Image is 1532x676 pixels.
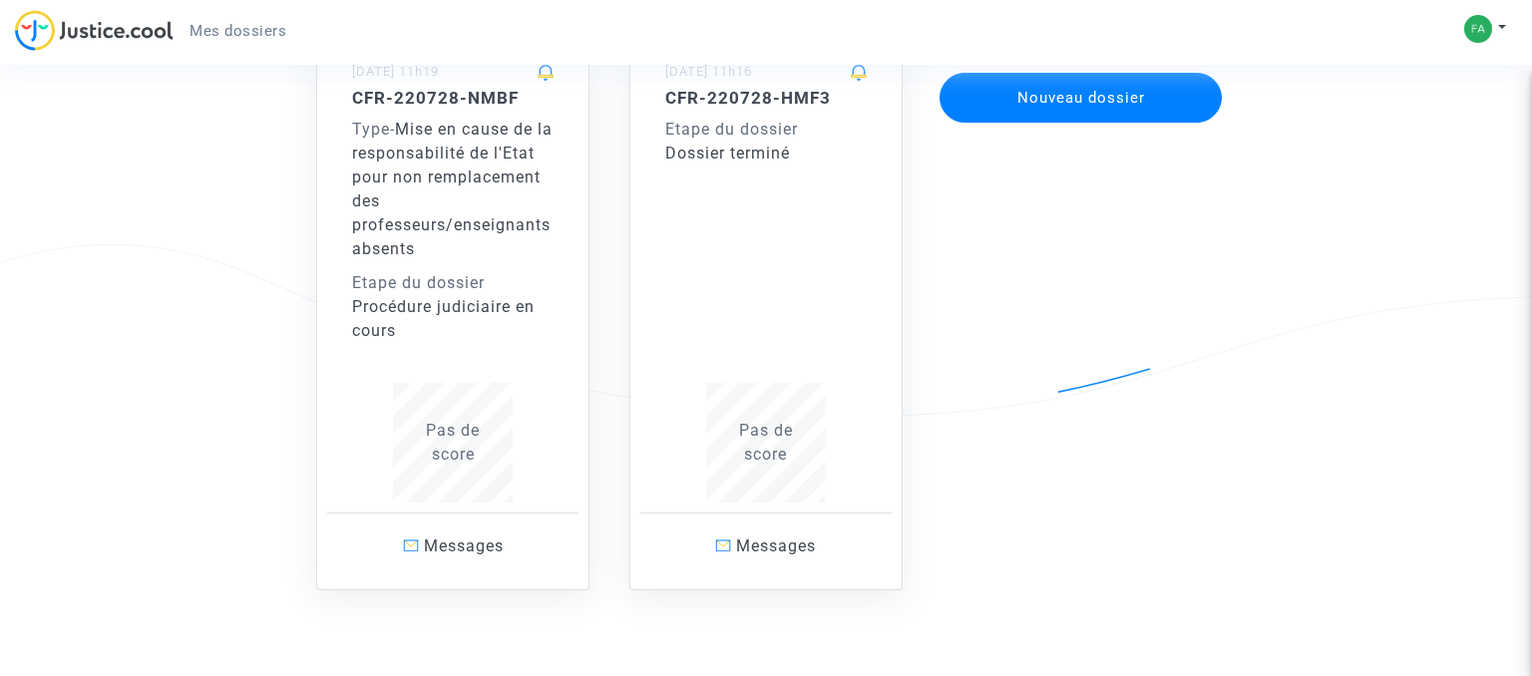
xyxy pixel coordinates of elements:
[665,64,752,79] small: [DATE] 11h16
[174,16,302,46] a: Mes dossiers
[938,60,1225,79] a: Nouveau dossier
[609,8,923,590] a: Terminé[DATE] 11h16CFR-220728-HMF3Etape du dossierDossier terminéPas descoreMessages
[15,10,174,51] img: jc-logo.svg
[426,421,480,464] span: Pas de score
[352,64,439,79] small: [DATE] 11h19
[352,120,553,258] span: Mise en cause de la responsabilité de l'Etat pour non remplacement des professeurs/enseignants ab...
[352,120,395,139] span: -
[736,536,816,555] span: Messages
[640,512,892,579] a: Messages
[665,118,867,142] div: Etape du dossier
[352,120,390,139] span: Type
[1464,15,1492,43] img: b8d9081a57bb32b442f25abd21846ad5
[296,8,609,590] a: JudiciairePitcher Avocat[DATE] 11h19CFR-220728-NMBFType-Mise en cause de la responsabilité de l'E...
[352,88,554,108] h5: CFR-220728-NMBF
[352,271,554,295] div: Etape du dossier
[665,142,867,166] div: Dossier terminé
[739,421,793,464] span: Pas de score
[424,536,504,555] span: Messages
[940,73,1223,123] button: Nouveau dossier
[352,295,554,343] div: Procédure judiciaire en cours
[665,88,867,108] h5: CFR-220728-HMF3
[327,512,578,579] a: Messages
[190,22,286,40] span: Mes dossiers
